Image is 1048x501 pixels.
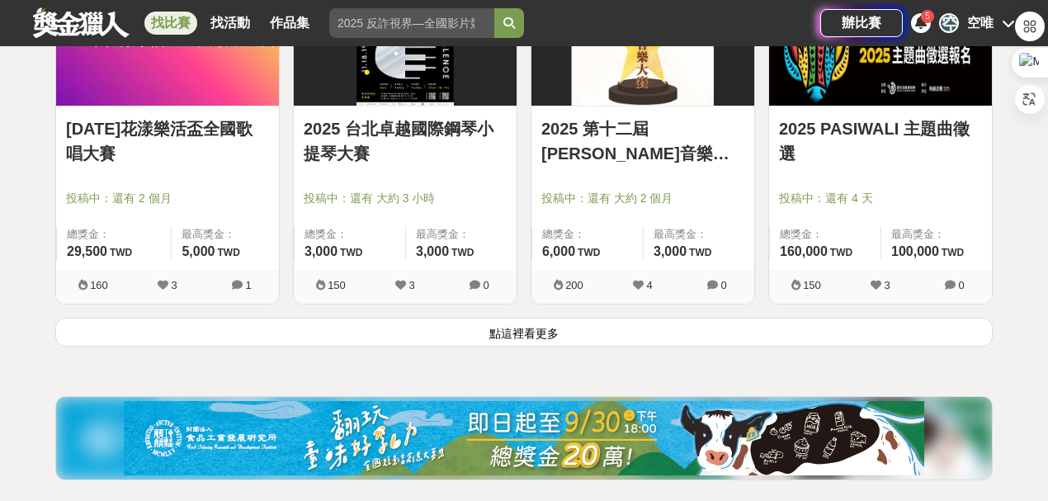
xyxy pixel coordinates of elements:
span: 160 [90,279,108,291]
span: 5,000 [182,244,215,258]
span: 投稿中：還有 2 個月 [66,190,269,207]
span: 3 [884,279,890,291]
span: 3,000 [416,244,449,258]
input: 2025 反詐視界—全國影片競賽 [329,8,494,38]
span: TWD [218,247,240,258]
span: 5 [925,12,930,21]
a: 2025 PASIWALI 主題曲徵選 [779,116,982,166]
span: TWD [578,247,600,258]
span: 最高獎金： [654,226,744,243]
a: 作品集 [263,12,316,35]
button: 點這裡看更多 [55,318,993,347]
span: 3,000 [654,244,687,258]
span: 3,000 [304,244,338,258]
span: 總獎金： [542,226,633,243]
span: 150 [328,279,346,291]
span: 最高獎金： [416,226,507,243]
span: 最高獎金： [182,226,269,243]
a: 辦比賽 [820,9,903,37]
span: 投稿中：還有 4 天 [779,190,982,207]
span: 1 [245,279,251,291]
img: 0721bdb2-86f1-4b3e-8aa4-d67e5439bccf.jpg [124,401,924,475]
span: TWD [451,247,474,258]
span: 0 [483,279,489,291]
span: TWD [942,247,964,258]
span: 3 [408,279,414,291]
span: 150 [803,279,821,291]
a: [DATE]花漾樂活盃全國歌唱大賽 [66,116,269,166]
span: 3 [171,279,177,291]
div: 空唯 [967,13,994,33]
span: 總獎金： [780,226,871,243]
a: 找活動 [204,12,257,35]
span: TWD [689,247,711,258]
span: TWD [830,247,852,258]
span: 投稿中：還有 大約 2 個月 [541,190,744,207]
a: 找比賽 [144,12,197,35]
span: 4 [646,279,652,291]
span: 200 [565,279,583,291]
span: 0 [720,279,726,291]
span: 29,500 [67,244,107,258]
span: 總獎金： [67,226,161,243]
span: TWD [340,247,362,258]
a: 2025 台北卓越國際鋼琴小提琴大賽 [304,116,507,166]
span: 100,000 [891,244,939,258]
span: 最高獎金： [891,226,982,243]
span: 0 [958,279,964,291]
span: 投稿中：還有 大約 3 小時 [304,190,507,207]
span: TWD [110,247,132,258]
span: 6,000 [542,244,575,258]
span: 160,000 [780,244,828,258]
a: 2025 第十二屆[PERSON_NAME]音樂大賽 [541,116,744,166]
span: 總獎金： [304,226,395,243]
div: 空 [939,13,959,33]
